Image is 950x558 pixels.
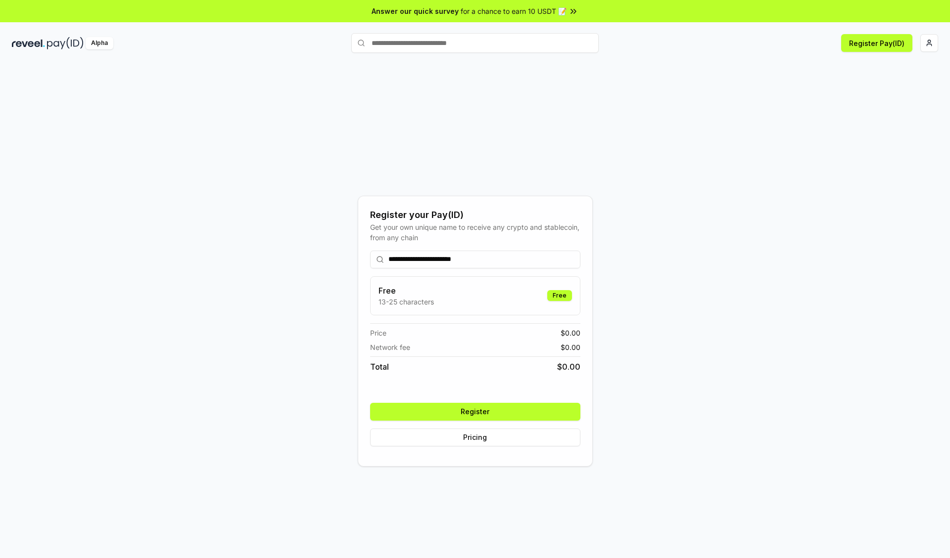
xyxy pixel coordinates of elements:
[47,37,84,49] img: pay_id
[370,222,580,243] div: Get your own unique name to receive any crypto and stablecoin, from any chain
[372,6,459,16] span: Answer our quick survey
[370,403,580,421] button: Register
[461,6,567,16] span: for a chance to earn 10 USDT 📝
[370,361,389,373] span: Total
[561,342,580,352] span: $ 0.00
[841,34,912,52] button: Register Pay(ID)
[547,290,572,301] div: Free
[370,208,580,222] div: Register your Pay(ID)
[12,37,45,49] img: reveel_dark
[370,328,386,338] span: Price
[557,361,580,373] span: $ 0.00
[379,285,434,297] h3: Free
[370,429,580,446] button: Pricing
[561,328,580,338] span: $ 0.00
[86,37,113,49] div: Alpha
[379,297,434,307] p: 13-25 characters
[370,342,410,352] span: Network fee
